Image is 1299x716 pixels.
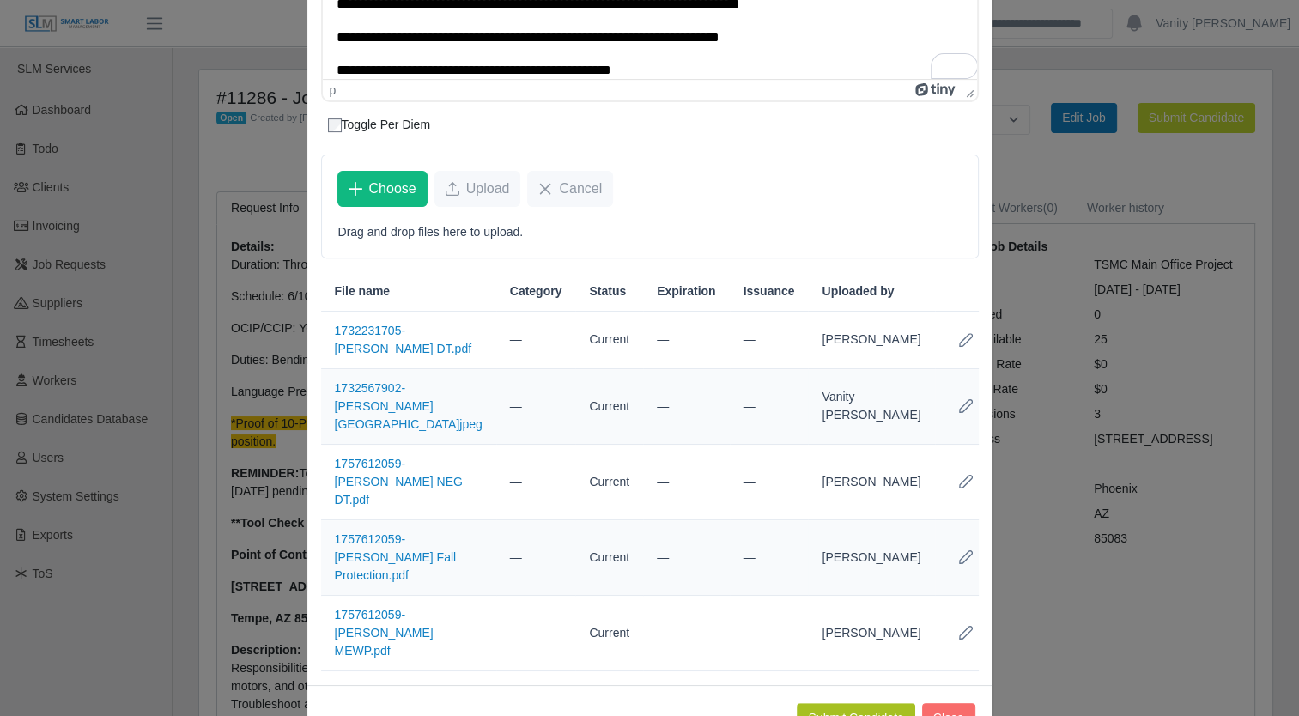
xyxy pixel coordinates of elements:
[744,282,795,300] span: Issuance
[730,520,809,596] td: —
[949,389,983,423] button: Row Edit
[643,312,729,369] td: —
[730,312,809,369] td: —
[335,282,391,300] span: File name
[369,179,416,199] span: Choose
[808,445,934,520] td: [PERSON_NAME]
[575,445,643,520] td: Current
[915,83,958,97] a: Powered by Tiny
[808,520,934,596] td: [PERSON_NAME]
[335,324,472,355] a: 1732231705-[PERSON_NAME] DT.pdf
[730,369,809,445] td: —
[510,282,562,300] span: Category
[949,616,983,650] button: Row Edit
[496,596,576,671] td: —
[335,457,463,507] a: 1757612059-[PERSON_NAME] NEG DT.pdf
[328,116,431,134] label: Toggle Per Diem
[949,464,983,499] button: Row Edit
[328,118,342,132] input: Toggle Per Diem
[808,369,934,445] td: Vanity [PERSON_NAME]
[338,223,962,241] p: Drag and drop files here to upload.
[808,312,934,369] td: [PERSON_NAME]
[949,323,983,357] button: Row Edit
[657,282,715,300] span: Expiration
[559,179,602,199] span: Cancel
[643,520,729,596] td: —
[330,83,337,97] div: p
[496,312,576,369] td: —
[575,369,643,445] td: Current
[949,540,983,574] button: Row Edit
[496,520,576,596] td: —
[496,445,576,520] td: —
[335,381,483,431] a: 1732567902-[PERSON_NAME][GEOGRAPHIC_DATA]jpeg
[575,596,643,671] td: Current
[575,312,643,369] td: Current
[335,532,457,582] a: 1757612059-[PERSON_NAME] Fall Protection.pdf
[643,445,729,520] td: —
[822,282,894,300] span: Uploaded by
[337,171,428,207] button: Choose
[434,171,521,207] button: Upload
[730,596,809,671] td: —
[466,179,510,199] span: Upload
[730,445,809,520] td: —
[527,171,613,207] button: Cancel
[335,608,434,658] a: 1757612059-[PERSON_NAME] MEWP.pdf
[589,282,626,300] span: Status
[959,80,977,100] div: Press the Up and Down arrow keys to resize the editor.
[575,520,643,596] td: Current
[643,596,729,671] td: —
[496,369,576,445] td: —
[808,596,934,671] td: [PERSON_NAME]
[643,369,729,445] td: —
